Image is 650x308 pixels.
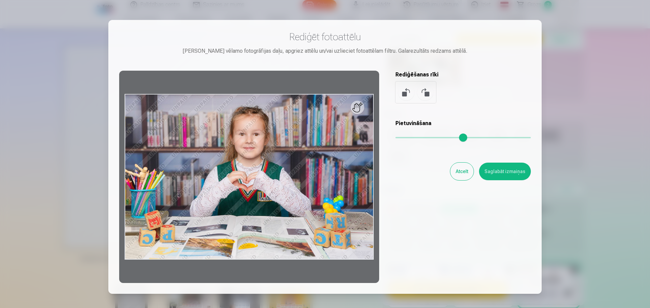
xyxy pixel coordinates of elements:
button: Saglabāt izmaiņas [479,163,531,180]
h3: Rediģēt fotoattēlu [119,31,531,43]
h5: Pietuvināšana [395,119,531,127]
div: [PERSON_NAME] vēlamo fotogrāfijas daļu, apgriez attēlu un/vai uzlieciet fotoattēlam filtru. Galar... [119,47,531,55]
button: Atcelt [450,163,474,180]
h5: Rediģēšanas rīki [395,71,531,79]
